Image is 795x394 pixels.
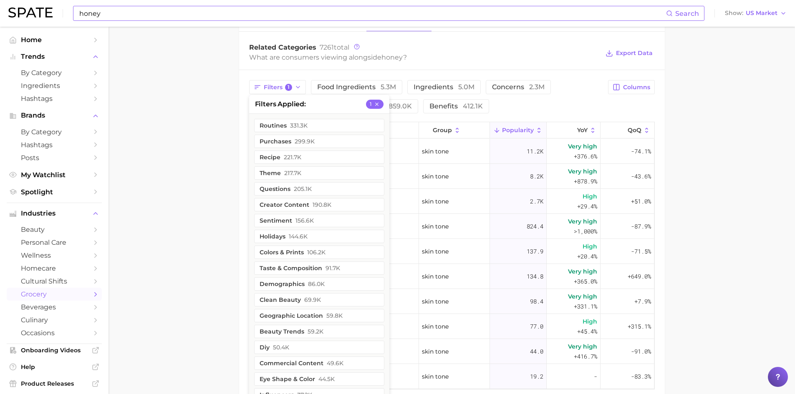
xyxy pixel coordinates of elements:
[250,289,654,314] button: honeymelaninskin tone98.4Very high+331.1%+7.9%
[250,339,654,364] button: honeytan skinskin tone44.0Very high+416.7%-91.0%
[746,11,777,15] span: US Market
[7,92,102,105] a: Hashtags
[631,346,651,356] span: -91.0%
[414,84,474,90] span: ingredients
[628,321,651,331] span: +315.1%
[7,377,102,390] a: Product Releases
[295,138,315,145] span: 299.9k
[317,84,396,90] span: food ingredients
[254,293,384,306] button: clean beauty
[568,166,597,176] span: Very high
[463,102,483,110] span: 412.1k
[21,290,88,298] span: grocery
[254,182,384,196] button: questions
[529,83,545,91] span: 2.3m
[530,296,543,306] span: 98.4
[634,296,651,306] span: +7.9%
[254,151,384,164] button: recipe
[7,314,102,326] a: culinary
[422,171,449,181] span: skin tone
[7,236,102,249] a: personal care
[254,261,384,275] button: taste & composition
[568,266,597,276] span: Very high
[8,8,53,18] img: SPATE
[21,82,88,90] span: Ingredients
[547,122,601,138] button: YoY
[594,371,597,381] span: -
[21,346,88,354] span: Onboarding Videos
[623,84,650,91] span: Columns
[7,138,102,151] a: Hashtags
[608,80,654,94] button: Columns
[21,53,88,60] span: Trends
[422,221,449,231] span: skin tone
[78,6,666,20] input: Search here for a brand, industry, or ingredient
[527,246,543,256] span: 137.9
[527,271,543,281] span: 134.8
[631,171,651,181] span: -43.6%
[21,226,88,233] span: beauty
[530,196,543,206] span: 2.7k
[433,127,452,133] span: group
[577,127,588,133] span: YoY
[254,277,384,291] button: demographics
[250,189,654,214] button: honey[MEDICAL_DATA]skin tone2.7kHigh+29.4%+51.0%
[21,128,88,136] span: by Category
[422,321,449,331] span: skin tone
[254,198,384,211] button: creator content
[285,84,293,91] span: 1
[422,296,449,306] span: skin tone
[290,122,308,129] span: 331.3k
[254,356,384,370] button: commercial content
[254,246,384,259] button: colors & prints
[250,214,654,239] button: honeydark skinskin tone824.4Very high>1,000%-87.9%
[568,291,597,301] span: Very high
[254,325,384,338] button: beauty trends
[628,271,651,281] span: +649.0%
[327,360,343,366] span: 49.6k
[326,265,340,271] span: 91.7k
[7,361,102,373] a: Help
[21,363,88,371] span: Help
[273,344,289,351] span: 50.4k
[254,119,384,132] button: routines
[21,380,88,387] span: Product Releases
[7,66,102,79] a: by Category
[574,227,597,235] span: >1,000%
[490,122,547,138] button: Popularity
[530,171,543,181] span: 8.2k
[254,135,384,148] button: purchases
[725,11,743,15] span: Show
[631,246,651,256] span: -71.5%
[429,103,483,110] span: benefits
[264,84,293,91] span: Filters
[250,239,654,264] button: honeygolden skinskin tone137.9High+20.4%-71.5%
[7,262,102,275] a: homecare
[21,141,88,149] span: Hashtags
[250,264,654,289] button: honeyskin toneskin tone134.8Very high+365.0%+649.0%
[577,326,597,336] span: +45.4%
[21,210,88,217] span: Industries
[7,326,102,339] a: occasions
[7,344,102,356] a: Onboarding Videos
[7,109,102,122] button: Brands
[284,170,301,176] span: 217.7k
[250,139,654,164] button: honeybrown skinskin tone11.2kVery high+376.6%-74.1%
[366,100,384,109] button: 1
[583,241,597,251] span: High
[7,288,102,301] a: grocery
[601,122,654,138] button: QoQ
[254,166,384,180] button: theme
[568,341,597,351] span: Very high
[254,309,384,322] button: geographic location
[21,36,88,44] span: Home
[381,53,403,61] span: honey
[492,84,545,90] span: concerns
[7,168,102,181] a: My Watchlist
[577,201,597,211] span: +29.4%
[422,246,449,256] span: skin tone
[254,372,384,386] button: eye shape & color
[21,95,88,103] span: Hashtags
[7,275,102,288] a: cultural shifts
[574,276,597,286] span: +365.0%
